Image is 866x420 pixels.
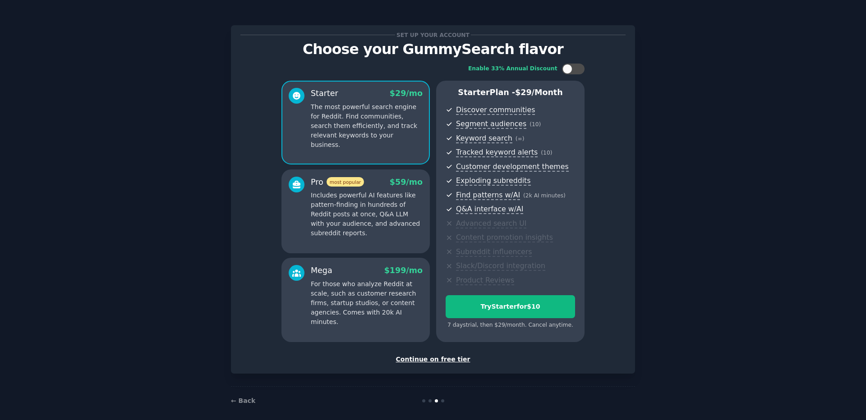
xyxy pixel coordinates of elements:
[231,397,255,404] a: ← Back
[311,191,423,238] p: Includes powerful AI features like pattern-finding in hundreds of Reddit posts at once, Q&A LLM w...
[456,191,520,200] span: Find patterns w/AI
[395,30,471,40] span: Set up your account
[456,162,569,172] span: Customer development themes
[456,148,538,157] span: Tracked keyword alerts
[516,136,525,142] span: ( ∞ )
[446,87,575,98] p: Starter Plan -
[456,134,512,143] span: Keyword search
[456,119,526,129] span: Segment audiences
[456,247,532,257] span: Subreddit influencers
[530,121,541,128] span: ( 10 )
[456,176,530,186] span: Exploding subreddits
[390,89,423,98] span: $ 29 /mo
[523,192,566,199] span: ( 2k AI minutes )
[446,295,575,318] button: TryStarterfor$10
[456,233,553,242] span: Content promotion insights
[327,177,364,187] span: most popular
[311,279,423,327] p: For those who analyze Reddit at scale, such as customer research firms, startup studios, or conte...
[456,276,514,285] span: Product Reviews
[311,265,332,276] div: Mega
[541,150,552,156] span: ( 10 )
[390,178,423,187] span: $ 59 /mo
[240,355,626,364] div: Continue on free tier
[311,102,423,150] p: The most powerful search engine for Reddit. Find communities, search them efficiently, and track ...
[456,105,535,115] span: Discover communities
[456,261,545,271] span: Slack/Discord integration
[456,205,523,214] span: Q&A interface w/AI
[311,88,338,99] div: Starter
[446,321,575,329] div: 7 days trial, then $ 29 /month . Cancel anytime.
[456,219,526,228] span: Advanced search UI
[515,88,563,97] span: $ 29 /month
[446,302,575,311] div: Try Starter for $10
[384,266,423,275] span: $ 199 /mo
[240,41,626,57] p: Choose your GummySearch flavor
[468,65,557,73] div: Enable 33% Annual Discount
[311,177,364,188] div: Pro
